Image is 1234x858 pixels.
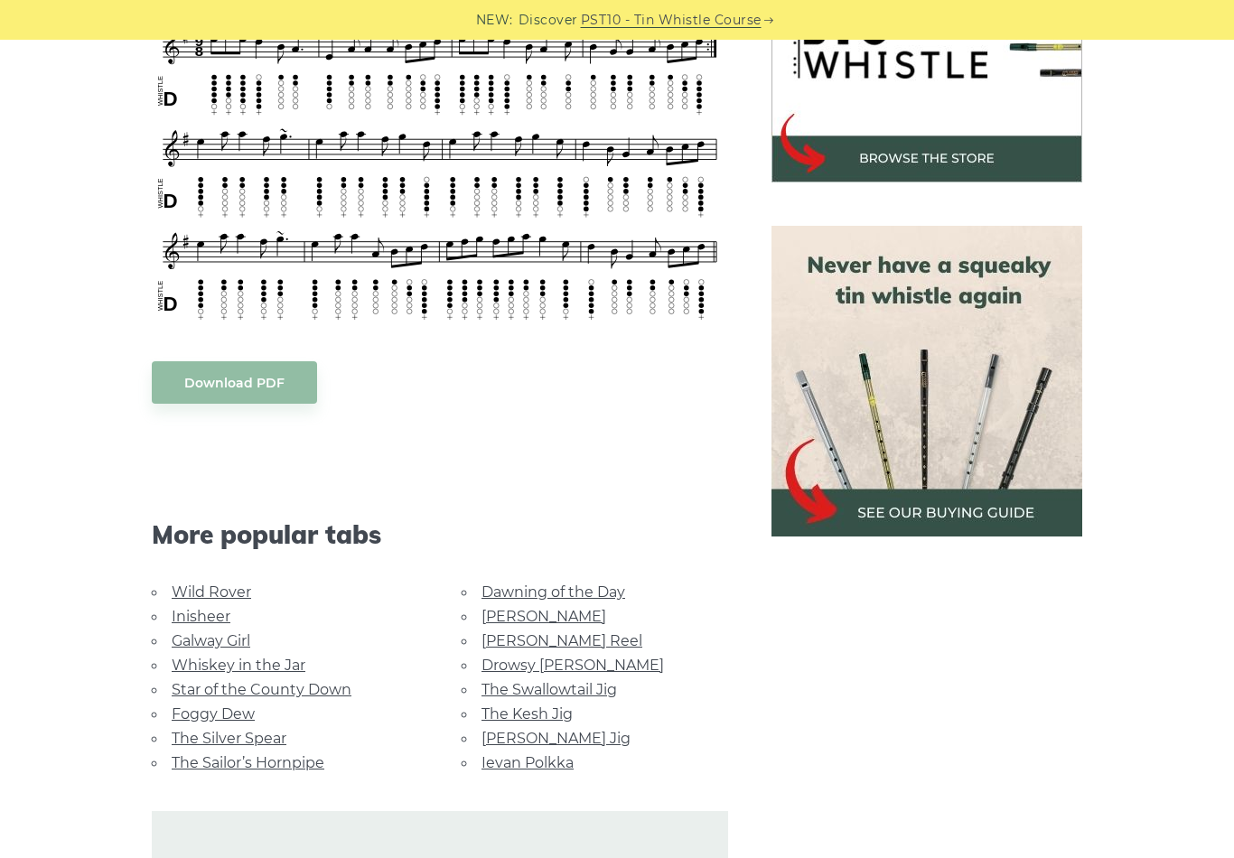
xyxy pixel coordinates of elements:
span: NEW: [476,10,513,31]
a: PST10 - Tin Whistle Course [581,10,762,31]
img: tin whistle buying guide [771,226,1082,536]
a: Whiskey in the Jar [172,657,305,674]
a: The Silver Spear [172,730,286,747]
a: Star of the County Down [172,681,351,698]
a: The Kesh Jig [481,705,573,723]
a: The Swallowtail Jig [481,681,617,698]
a: The Sailor’s Hornpipe [172,754,324,771]
a: Drowsy [PERSON_NAME] [481,657,664,674]
a: [PERSON_NAME] [481,608,606,625]
a: Download PDF [152,361,317,404]
a: Inisheer [172,608,230,625]
a: Ievan Polkka [481,754,574,771]
a: Dawning of the Day [481,583,625,601]
span: More popular tabs [152,519,728,550]
a: Galway Girl [172,632,250,649]
a: Foggy Dew [172,705,255,723]
span: Discover [519,10,578,31]
a: [PERSON_NAME] Reel [481,632,642,649]
a: Wild Rover [172,583,251,601]
a: [PERSON_NAME] Jig [481,730,631,747]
